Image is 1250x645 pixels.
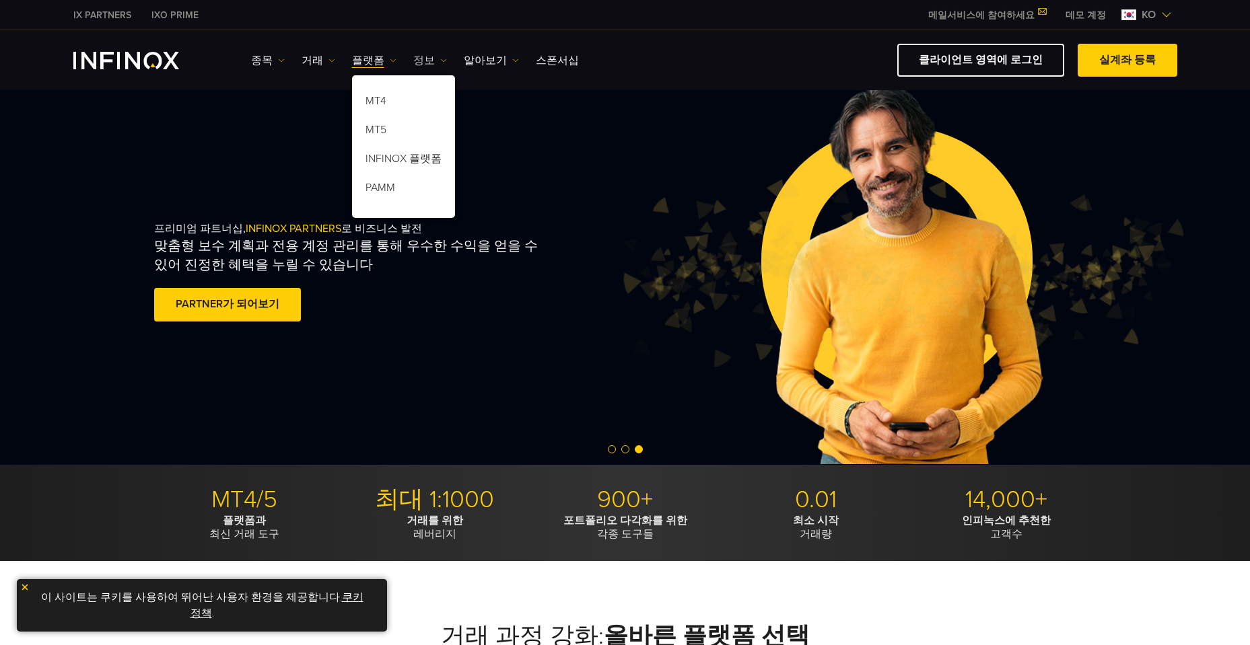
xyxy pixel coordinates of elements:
a: PARTNER가 되어보기 [154,288,301,321]
p: 거래량 [726,514,906,541]
a: 실계좌 등록 [1078,44,1177,77]
p: 최신 거래 도구 [154,514,335,541]
a: INFINOX 플랫폼 [352,147,455,176]
a: 클라이언트 영역에 로그인 [897,44,1064,77]
p: 최대 1:1000 [345,485,525,515]
p: 고객수 [916,514,1097,541]
span: Go to slide 1 [608,445,616,453]
a: INFINOX Logo [73,52,211,69]
p: 각종 도구들 [535,514,716,541]
p: 이 사이트는 쿠키를 사용하여 뛰어난 사용자 환경을 제공합니다. . [24,586,380,625]
span: Go to slide 2 [621,445,629,453]
span: Go to slide 3 [635,445,643,453]
p: MT4/5 [154,485,335,515]
a: 메일서비스에 참여하세요 [918,9,1055,21]
p: 0.01 [726,485,906,515]
strong: 포트폴리오 다각화를 위한 [563,514,687,527]
p: 맞춤형 보수 계획과 전용 계정 관리를 통해 우수한 수익을 얻을 수 있어 진정한 혜택을 누릴 수 있습니다 [154,237,554,274]
strong: 플랫폼과 [223,514,266,527]
a: 정보 [413,52,447,69]
span: INFINOX PARTNERS [246,222,341,235]
div: 프리미엄 파트너십, 로 비즈니스 발전 [154,200,654,346]
img: yellow close icon [20,582,30,592]
a: MT5 [352,118,455,147]
a: 알아보기 [464,52,519,69]
a: 스폰서십 [536,52,579,69]
span: ko [1136,7,1161,23]
a: INFINOX [63,8,141,22]
a: 플랫폼 [352,52,396,69]
a: MT4 [352,89,455,118]
p: 14,000+ [916,485,1097,515]
a: PAMM [352,176,455,204]
a: INFINOX MENU [1055,8,1116,22]
a: 거래 [302,52,335,69]
strong: 거래를 위한 [407,514,463,527]
a: INFINOX [141,8,209,22]
a: 종목 [251,52,285,69]
p: 레버리지 [345,514,525,541]
strong: 최소 시작 [793,514,839,527]
p: 900+ [535,485,716,515]
strong: 인피녹스에 추천한 [962,514,1051,527]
